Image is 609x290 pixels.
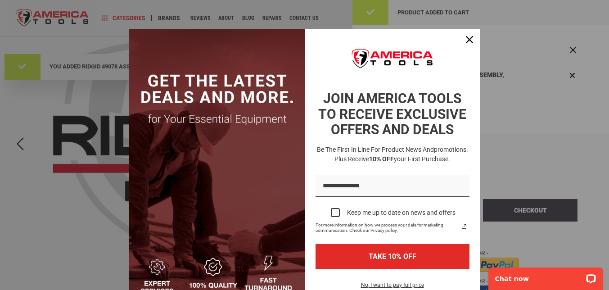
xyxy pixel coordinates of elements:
[316,222,459,233] span: For more information on how we process your data for marketing communication. Check our Privacy p...
[318,91,466,137] strong: JOIN AMERICA TOOLS TO RECEIVE EXCLUSIVE OFFERS AND DEALS
[316,175,469,198] input: Email field
[459,221,469,232] svg: link icon
[316,244,469,269] button: TAKE 10% OFF
[459,29,480,50] button: Close
[466,36,473,43] svg: close icon
[459,221,469,232] a: Read our Privacy Policy
[369,155,394,163] strong: 10% OFF
[347,209,456,217] div: Keep me up to date on news and offers
[314,145,471,164] h3: Be the first in line for product news and
[483,262,609,290] iframe: LiveChat chat widget
[334,146,468,163] span: promotions. Plus receive your first purchase.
